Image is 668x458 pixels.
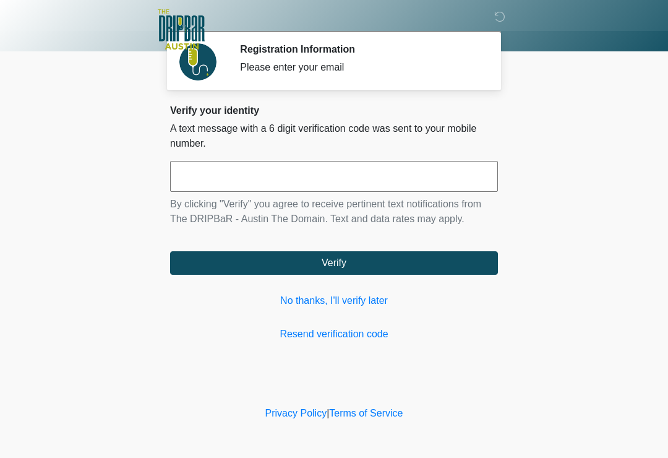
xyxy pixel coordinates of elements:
img: Agent Avatar [179,43,216,80]
a: Resend verification code [170,327,498,342]
a: Privacy Policy [265,408,327,418]
img: The DRIPBaR - Austin The Domain Logo [158,9,205,50]
div: Please enter your email [240,60,479,75]
p: By clicking "Verify" you agree to receive pertinent text notifications from The DRIPBaR - Austin ... [170,197,498,227]
a: Terms of Service [329,408,403,418]
p: A text message with a 6 digit verification code was sent to your mobile number. [170,121,498,151]
a: No thanks, I'll verify later [170,293,498,308]
h2: Verify your identity [170,105,498,116]
button: Verify [170,251,498,275]
a: | [327,408,329,418]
